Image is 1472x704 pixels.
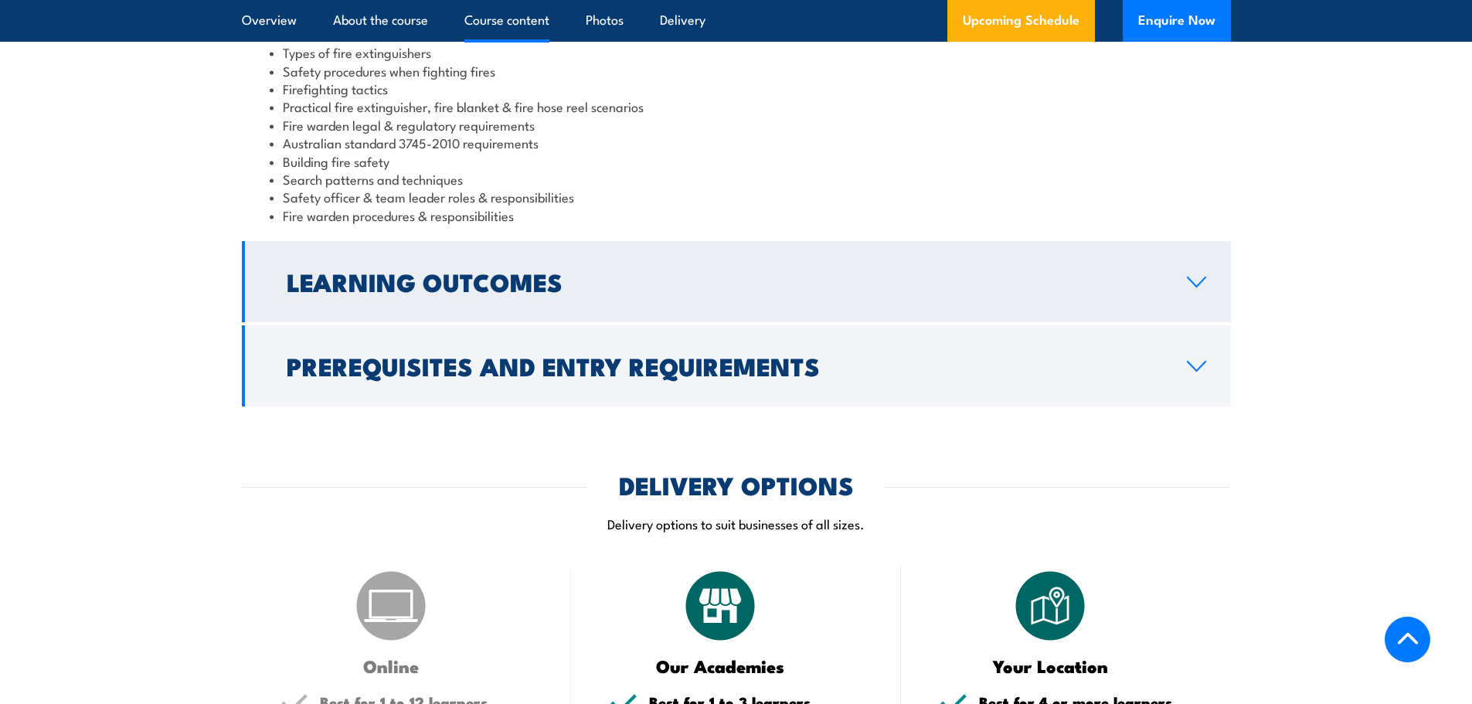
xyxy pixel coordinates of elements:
li: Safety procedures when fighting fires [270,62,1203,80]
h2: Prerequisites and Entry Requirements [287,355,1162,376]
a: Learning Outcomes [242,241,1231,322]
h3: Your Location [940,657,1161,675]
h3: Our Academies [610,657,831,675]
h2: DELIVERY OPTIONS [619,474,854,495]
li: Types of fire extinguishers [270,43,1203,61]
li: Firefighting tactics [270,80,1203,97]
li: Fire warden legal & regulatory requirements [270,116,1203,134]
h3: Online [280,657,502,675]
li: Practical fire extinguisher, fire blanket & fire hose reel scenarios [270,97,1203,115]
li: Safety officer & team leader roles & responsibilities [270,188,1203,206]
li: Building fire safety [270,152,1203,170]
h2: Learning Outcomes [287,270,1162,292]
p: Delivery options to suit businesses of all sizes. [242,515,1231,532]
a: Prerequisites and Entry Requirements [242,325,1231,406]
li: Australian standard 3745-2010 requirements [270,134,1203,151]
li: Search patterns and techniques [270,170,1203,188]
li: Fire warden procedures & responsibilities [270,206,1203,224]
